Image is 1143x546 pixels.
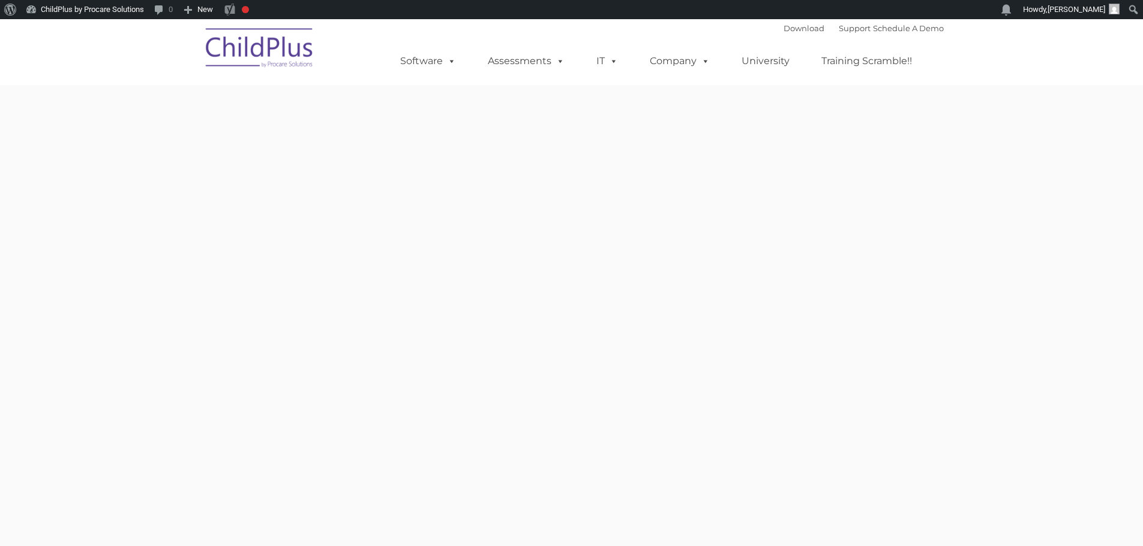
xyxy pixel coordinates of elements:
a: University [730,49,802,73]
a: Download [784,23,824,33]
img: ChildPlus by Procare Solutions [200,20,320,80]
a: Assessments [476,49,577,73]
font: | [784,23,944,33]
a: Company [638,49,722,73]
a: Schedule A Demo [873,23,944,33]
span: [PERSON_NAME] [1048,5,1105,14]
a: IT [584,49,630,73]
div: Focus keyphrase not set [242,6,249,13]
a: Training Scramble!! [809,49,924,73]
a: Software [388,49,468,73]
a: Support [839,23,871,33]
